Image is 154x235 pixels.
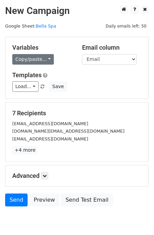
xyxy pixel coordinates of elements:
[120,202,154,235] div: 聊天小组件
[103,22,149,30] span: Daily emails left: 50
[12,146,38,154] a: +4 more
[120,202,154,235] iframe: Chat Widget
[12,172,142,180] h5: Advanced
[82,44,142,51] h5: Email column
[12,129,124,134] small: [DOMAIN_NAME][EMAIL_ADDRESS][DOMAIN_NAME]
[61,194,113,206] a: Send Test Email
[12,81,38,92] a: Load...
[36,23,56,29] a: Bella Spa
[49,81,67,92] button: Save
[12,44,72,51] h5: Variables
[103,23,149,29] a: Daily emails left: 50
[12,136,88,141] small: [EMAIL_ADDRESS][DOMAIN_NAME]
[5,5,149,17] h2: New Campaign
[12,54,54,65] a: Copy/paste...
[12,110,142,117] h5: 7 Recipients
[5,194,28,206] a: Send
[12,121,88,126] small: [EMAIL_ADDRESS][DOMAIN_NAME]
[29,194,59,206] a: Preview
[5,23,56,29] small: Google Sheet:
[12,71,42,79] a: Templates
